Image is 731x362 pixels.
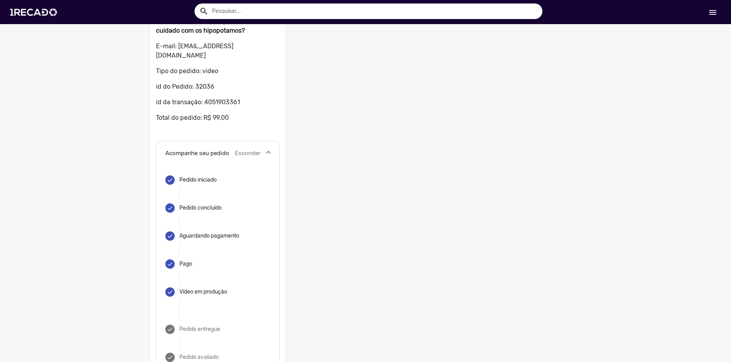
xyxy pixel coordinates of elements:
mat-panel-description: Esconder [235,149,261,158]
span: Aguardando pagamento [179,233,239,239]
p: Total do pedido: R$ 99,00 [156,113,280,122]
mat-icon: done [167,326,173,332]
mat-icon: done [167,177,173,183]
div: Pedido entregue [179,325,220,333]
p: E-mail: [EMAIL_ADDRESS][DOMAIN_NAME] [156,42,280,60]
div: Pedido iniciado [179,176,217,184]
mat-icon: done [167,261,173,267]
mat-icon: done [167,233,173,239]
button: Example home icon [196,4,210,17]
p: id da transação: 4051903361 [156,98,280,107]
mat-expansion-panel-header: Acompanhe seu pedidoEsconder [156,141,280,166]
div: Pedido avaliado [179,353,219,361]
mat-icon: Início [708,8,717,17]
mat-icon: done [167,289,173,295]
mat-icon: done [167,205,173,211]
div: Vídeo em produção [179,288,227,296]
p: Tipo do pedido: video [156,66,280,76]
div: Pago [179,260,199,268]
input: Pesquisar... [206,3,543,19]
mat-icon: done [167,354,173,360]
mat-icon: Example home icon [199,7,209,16]
p: id do Pedido: 32036 [156,82,280,91]
div: Pedido concluído [179,204,222,212]
mat-panel-title: Acompanhe seu pedido [165,149,229,158]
